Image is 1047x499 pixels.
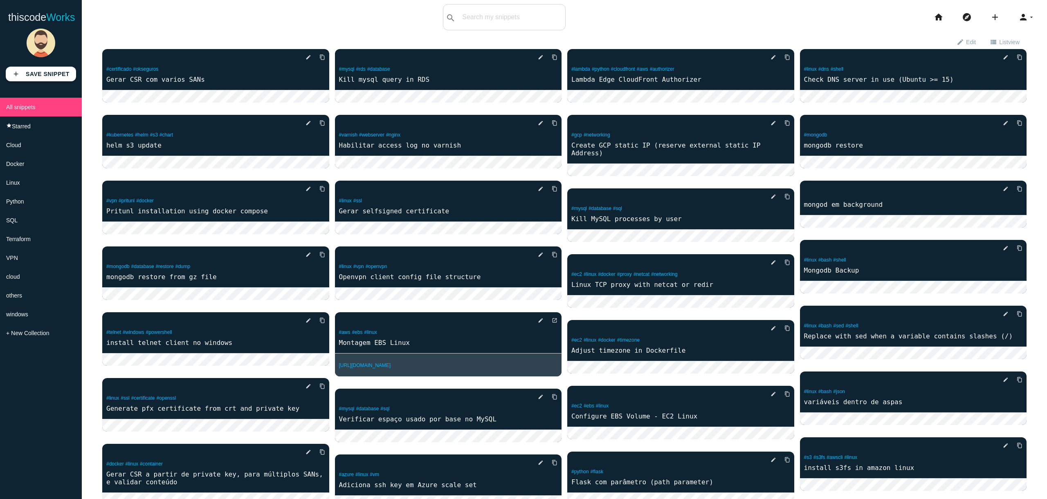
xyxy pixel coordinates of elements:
a: Verificar espaço usado por base no MySQL [335,414,562,424]
span: SQL [6,217,18,224]
a: #sql [613,206,622,211]
a: #mysql [339,66,355,72]
a: #helm [135,132,148,138]
a: #azure [339,472,354,477]
a: #ec2 [571,403,582,409]
a: edit [531,455,544,470]
a: #linux [804,389,817,394]
a: #json [833,389,845,394]
i: add [12,67,20,81]
a: #database [367,66,390,72]
a: #linux [364,329,377,335]
i: search [446,5,456,31]
a: #okseguros [133,66,158,72]
a: #kubernetes [106,132,133,138]
a: edit [299,379,311,394]
a: #netcat [634,271,649,277]
i: edit [1003,438,1009,453]
i: content_copy [552,116,557,130]
span: Linux [6,179,20,186]
a: Copy to Clipboard [545,50,557,65]
a: edit [764,387,776,401]
input: Search my snippets [458,9,565,26]
a: #sql [380,406,389,412]
a: edit [764,321,776,336]
i: open_in_new [552,313,557,328]
span: + New Collection [6,330,49,336]
i: content_copy [319,247,325,262]
a: Copy to Clipboard [778,189,790,204]
a: Copy to Clipboard [545,247,557,262]
a: edit [996,307,1009,321]
a: #lambda [571,66,590,72]
i: edit [771,452,776,467]
a: Copy to Clipboard [1010,372,1022,387]
i: content_copy [784,387,790,401]
i: content_copy [784,189,790,204]
a: edit [299,313,311,328]
i: content_copy [319,313,325,328]
a: #vpn [353,264,364,269]
a: Montagem EBS Linux [335,338,562,347]
i: edit [538,389,544,404]
a: install s3fs in amazon linux [800,463,1027,472]
i: edit [771,255,776,270]
i: edit [1003,181,1009,196]
a: #dns [818,66,829,72]
a: #docker [598,271,616,277]
span: VPN [6,255,18,261]
i: content_copy [784,255,790,270]
a: edit [996,181,1009,196]
i: star [6,123,12,128]
a: #database [589,206,611,211]
a: #aws [339,329,350,335]
a: Gerar selfsigned certificate [335,206,562,216]
span: windows [6,311,28,318]
a: Replace with sed when a variable contains slashes (/) [800,331,1027,341]
a: Linux TCP proxy with netcat or redir [567,280,794,289]
a: #s3 [150,132,158,138]
a: Kill MySQL processes by user [567,214,794,224]
a: Gerar CSR com varios SANs [102,75,329,84]
a: #pritunl [119,198,135,204]
a: helm s3 update [102,141,329,150]
span: cloud [6,273,20,280]
i: content_copy [319,50,325,65]
a: Gerar CSR a partir de private key, para múltiplos SANs, e validar conteúdo [102,470,329,487]
a: #certificate [131,395,155,401]
a: #openvpn [366,264,387,269]
a: Lambda Edge CloudFront Authorizer [567,75,794,84]
a: edit [996,438,1009,453]
a: #linux [355,472,368,477]
b: Save Snippet [26,71,70,77]
i: edit [1003,307,1009,321]
a: Copy to Clipboard [313,313,325,328]
a: Mongodb Backup [800,266,1027,275]
a: Kill mysql query in RDS [335,75,562,84]
i: edit [771,116,776,130]
a: edit [299,181,311,196]
a: #ssl [121,395,129,401]
a: #vm [370,472,379,477]
i: content_copy [552,50,557,65]
i: edit [1003,241,1009,255]
a: #proxy [617,271,632,277]
a: edit [764,452,776,467]
a: #linux [804,323,817,329]
span: Python [6,198,24,205]
a: #ec2 [571,337,582,343]
i: content_copy [319,181,325,196]
a: Copy to Clipboard [545,181,557,196]
a: #restore [156,264,174,269]
a: Copy to Clipboard [545,116,557,130]
a: Configure EBS Volume - EC2 Linux [567,412,794,421]
a: Copy to Clipboard [1010,307,1022,321]
i: content_copy [319,379,325,394]
i: edit [771,189,776,204]
i: edit [306,116,311,130]
a: #database [131,264,154,269]
i: edit [306,379,311,394]
i: edit [771,50,776,65]
a: #python [592,66,609,72]
span: Starred [12,123,31,130]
